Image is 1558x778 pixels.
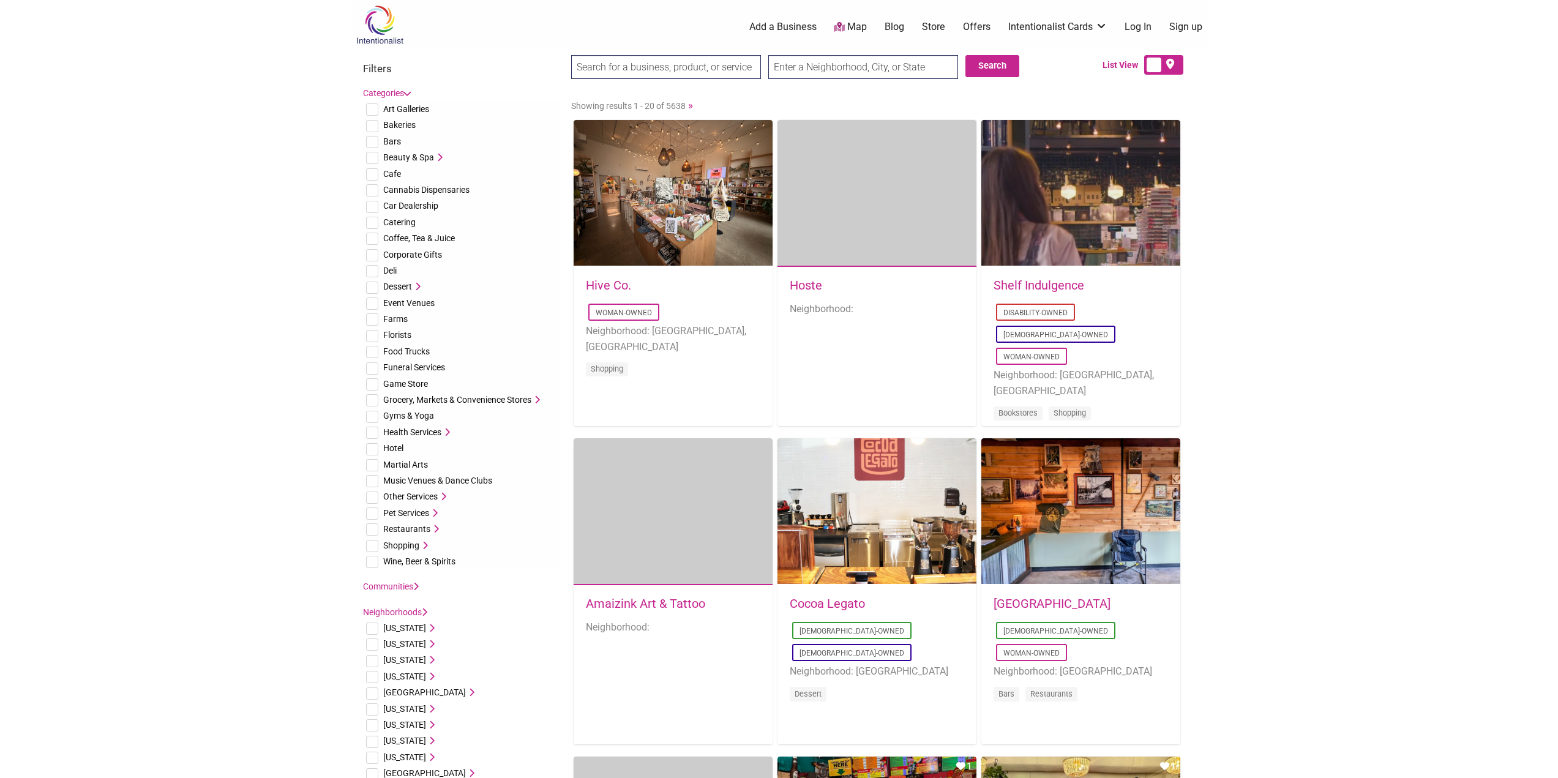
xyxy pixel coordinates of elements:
span: [US_STATE] [383,752,426,762]
a: Cocoa Legato [790,596,865,611]
span: Beauty & Spa [383,152,434,162]
a: Woman-Owned [596,309,652,317]
span: Pet Services [383,508,429,518]
span: Cafe [383,169,401,179]
span: Catering [383,217,416,227]
span: [US_STATE] [383,623,426,633]
a: Map [834,20,867,34]
a: [GEOGRAPHIC_DATA] [994,596,1110,611]
a: Communities [363,582,419,591]
a: [DEMOGRAPHIC_DATA]-Owned [1003,627,1108,635]
a: Disability-Owned [1003,309,1068,317]
a: Add a Business [749,20,817,34]
span: List View [1103,59,1144,72]
span: Corporate Gifts [383,250,442,260]
span: Gyms & Yoga [383,411,434,421]
button: Search [965,55,1019,77]
img: Intentionalist [351,5,409,45]
a: Woman-Owned [1003,649,1060,657]
a: Shelf Indulgence [994,278,1084,293]
span: Wine, Beer & Spirits [383,556,455,566]
span: Showing results 1 - 20 of 5638 [571,101,686,111]
a: Intentionalist Cards [1008,20,1107,34]
span: Shopping [383,540,419,550]
a: Neighborhoods [363,607,427,617]
span: [GEOGRAPHIC_DATA] [383,687,466,697]
span: Dessert [383,282,412,291]
a: Store [922,20,945,34]
li: Neighborhood: [GEOGRAPHIC_DATA], [GEOGRAPHIC_DATA] [994,367,1168,398]
span: Game Store [383,379,428,389]
span: Car Dealership [383,201,438,211]
span: [US_STATE] [383,720,426,730]
a: [DEMOGRAPHIC_DATA]-Owned [1003,331,1108,339]
li: Neighborhood: [586,619,760,635]
a: [DEMOGRAPHIC_DATA]-Owned [800,627,904,635]
span: Bars [383,137,401,146]
li: Neighborhood: [GEOGRAPHIC_DATA], [GEOGRAPHIC_DATA] [586,323,760,354]
a: Shopping [591,364,623,373]
span: Florists [383,330,411,340]
span: [US_STATE] [383,655,426,665]
span: Event Venues [383,298,435,308]
span: Coffee, Tea & Juice [383,233,455,243]
a: [DEMOGRAPHIC_DATA]-Owned [800,649,904,657]
span: [US_STATE] [383,639,426,649]
a: Bookstores [998,408,1038,417]
a: Restaurants [1030,689,1073,698]
span: Hotel [383,443,403,453]
span: Restaurants [383,524,430,534]
span: Health Services [383,427,441,437]
a: Categories [363,88,410,98]
a: Dessert [795,689,822,698]
li: Neighborhood: [GEOGRAPHIC_DATA] [994,664,1168,679]
a: Hive Co. [586,278,631,293]
a: Shopping [1054,408,1086,417]
a: Sign up [1169,20,1202,34]
li: Neighborhood: [GEOGRAPHIC_DATA] [790,664,964,679]
a: Blog [885,20,904,34]
a: Offers [963,20,991,34]
a: Woman-Owned [1003,353,1060,361]
span: Other Services [383,492,438,501]
span: [US_STATE] [383,704,426,714]
span: [US_STATE] [383,736,426,746]
a: Amaizink Art & Tattoo [586,596,705,611]
span: Funeral Services [383,362,445,372]
span: Cannabis Dispensaries [383,185,470,195]
span: Bakeries [383,120,416,130]
a: » [688,99,693,111]
span: [US_STATE] [383,671,426,681]
span: Martial Arts [383,460,428,469]
input: Search for a business, product, or service [571,55,761,79]
h3: Filters [363,62,559,75]
span: [GEOGRAPHIC_DATA] [383,768,466,778]
span: Food Trucks [383,346,430,356]
li: Neighborhood: [790,301,964,317]
a: Bars [998,689,1014,698]
input: Enter a Neighborhood, City, or State [768,55,958,79]
span: Art Galleries [383,104,429,114]
a: Hoste [790,278,822,293]
span: Grocery, Markets & Convenience Stores [383,395,531,405]
span: Farms [383,314,408,324]
span: Deli [383,266,397,275]
span: Music Venues & Dance Clubs [383,476,492,485]
a: Log In [1125,20,1152,34]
